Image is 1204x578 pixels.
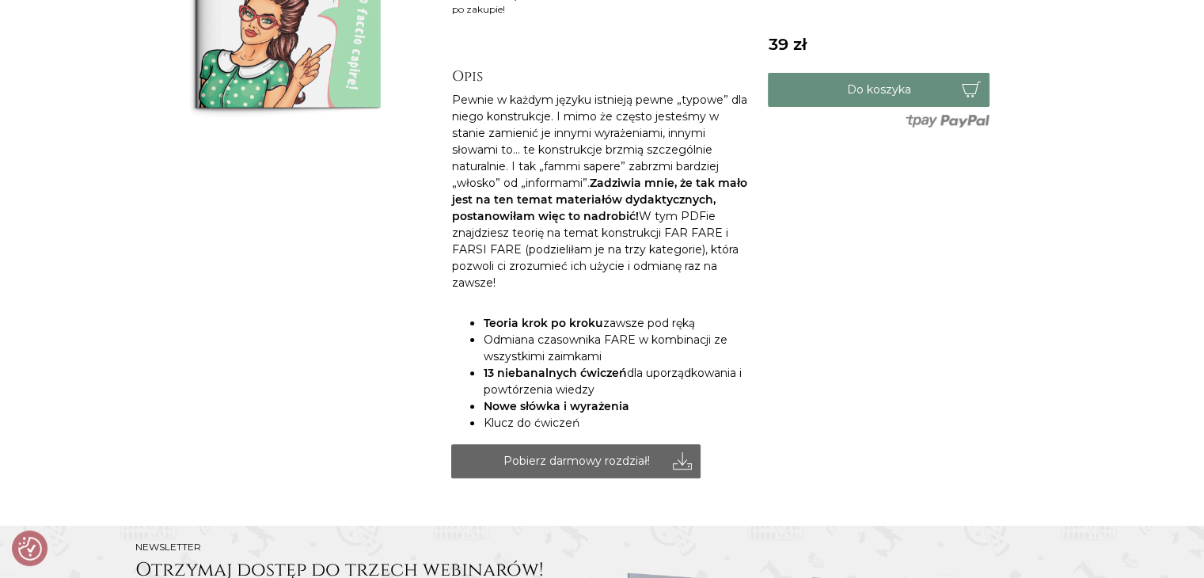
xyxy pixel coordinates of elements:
h2: Newsletter [135,542,594,553]
strong: Teoria krok po kroku [483,316,602,330]
li: dla uporządkowania i powtórzenia wiedzy [483,365,752,398]
p: Pewnie w każdym języku istnieją pewne „typowe” dla niego konstrukcje. I mimo że często jesteśmy w... [451,92,752,291]
li: zawsze pod ręką [483,315,752,332]
a: Pobierz darmowy rozdział! [451,444,701,478]
h2: Opis [451,68,752,86]
button: Preferencje co do zgód [18,537,42,561]
strong: 13 niebanalnych ćwiczeń [483,366,626,380]
img: Revisit consent button [18,537,42,561]
strong: Zadziwia mnie, że tak mało jest na ten temat materiałów dydaktycznych, postanowiłam więc to nadro... [451,176,746,223]
span: 39 [768,34,806,54]
strong: Nowe słówka i wyrażenia [483,399,629,413]
li: Klucz do ćwiczeń [483,415,752,432]
button: Do koszyka [768,73,989,107]
li: Odmiana czasownika FARE w kombinacji ze wszystkimi zaimkami [483,332,752,365]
